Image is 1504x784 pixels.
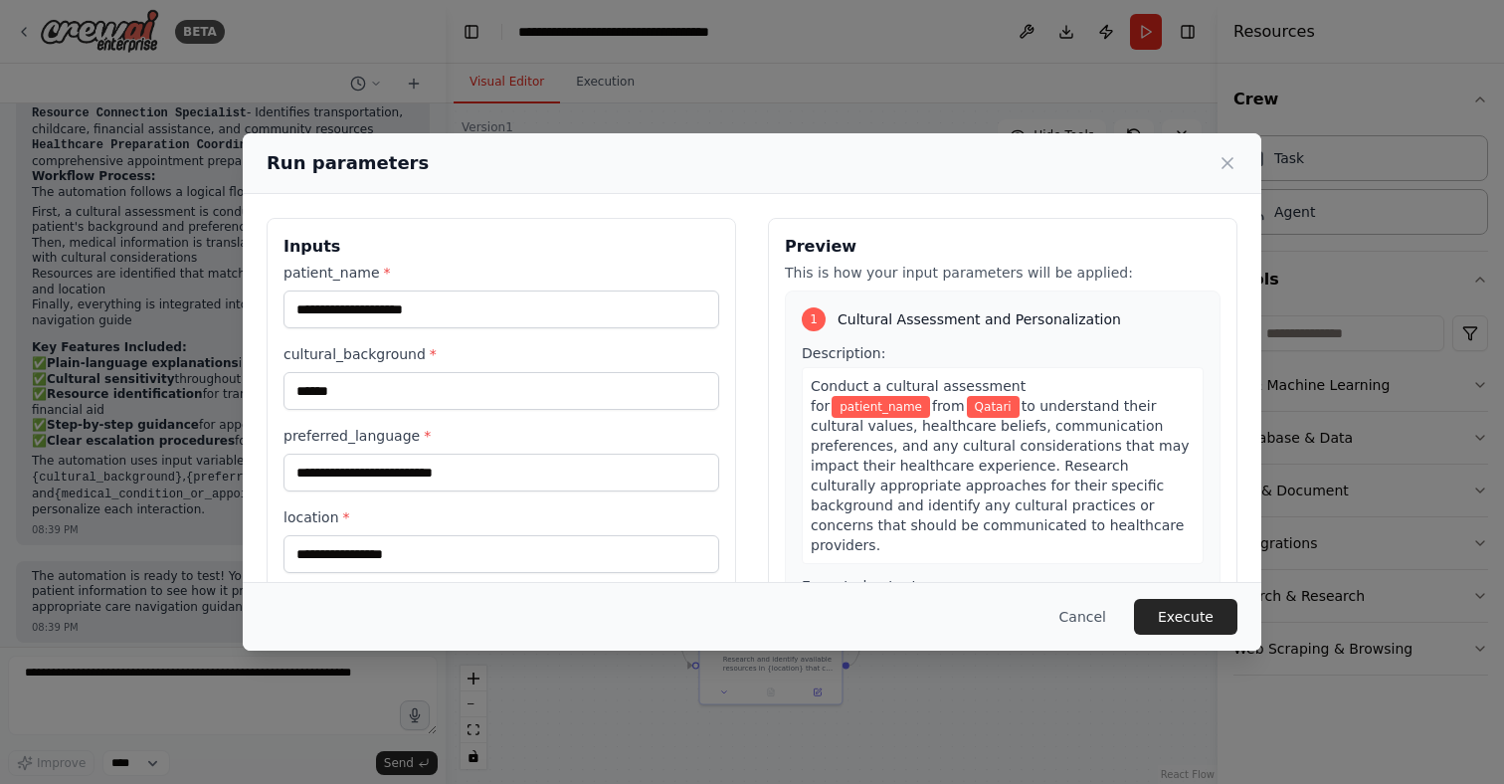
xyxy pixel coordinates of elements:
label: patient_name [283,263,719,283]
button: Cancel [1043,599,1122,635]
span: Description: [802,345,885,361]
label: cultural_background [283,344,719,364]
span: Conduct a cultural assessment for [811,378,1026,414]
button: Execute [1134,599,1237,635]
label: location [283,507,719,527]
span: Expected output: [802,578,922,594]
span: Cultural Assessment and Personalization [838,309,1121,329]
h3: Inputs [283,235,719,259]
span: from [932,398,965,414]
p: This is how your input parameters will be applied: [785,263,1221,283]
span: Variable: patient_name [832,396,930,418]
h3: Preview [785,235,1221,259]
div: 1 [802,307,826,331]
span: to understand their cultural values, healthcare beliefs, communication preferences, and any cultu... [811,398,1190,553]
span: Variable: cultural_background [967,396,1020,418]
h2: Run parameters [267,149,429,177]
label: preferred_language [283,426,719,446]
